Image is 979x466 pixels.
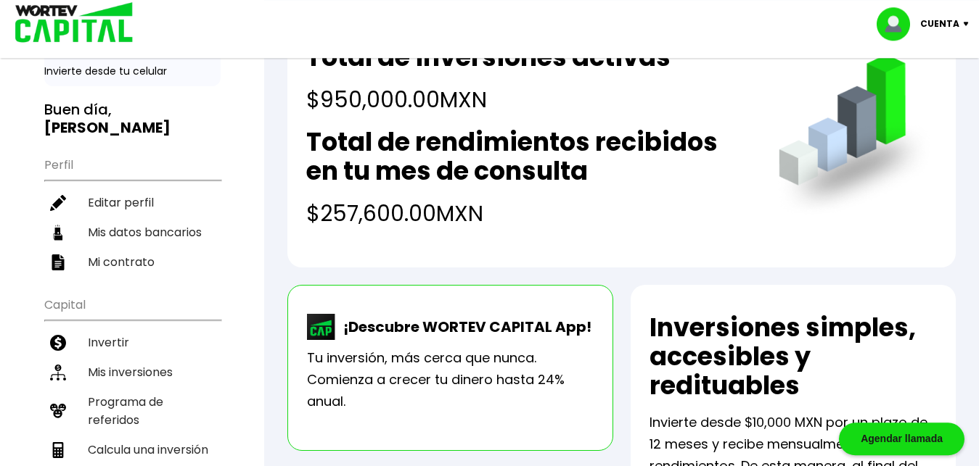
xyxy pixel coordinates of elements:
img: wortev-capital-app-icon [307,314,336,340]
a: Mi contrato [44,247,221,277]
img: contrato-icon.f2db500c.svg [50,254,66,270]
img: icon-down [959,22,979,26]
h2: Inversiones simples, accesibles y redituables [650,313,937,400]
p: Invierte desde tu celular [44,64,221,79]
p: ¡Descubre WORTEV CAPITAL App! [336,316,591,338]
a: Calcula una inversión [44,435,221,465]
a: Programa de referidos [44,387,221,435]
h2: Total de rendimientos recibidos en tu mes de consulta [306,128,749,186]
img: recomiendanos-icon.9b8e9327.svg [50,403,66,419]
a: Invertir [44,328,221,357]
img: grafica.516fef24.png [772,54,937,219]
a: Mis datos bancarios [44,217,221,247]
h4: $257,600.00 MXN [306,197,749,230]
a: Editar perfil [44,188,221,217]
b: [PERSON_NAME] [44,117,171,138]
h4: $950,000.00 MXN [306,83,671,116]
img: profile-image [877,7,920,41]
div: Agendar llamada [839,423,964,455]
img: datos-icon.10cf9172.svg [50,225,66,241]
h2: Total de inversiones activas [306,43,671,72]
ul: Perfil [44,149,221,277]
h3: Buen día, [44,101,221,137]
a: Mis inversiones [44,357,221,387]
img: invertir-icon.b3b967d7.svg [50,335,66,351]
img: editar-icon.952d3147.svg [50,195,66,211]
img: inversiones-icon.6695dc30.svg [50,365,66,380]
img: calculadora-icon.17d418c4.svg [50,442,66,458]
p: Tu inversión, más cerca que nunca. Comienza a crecer tu dinero hasta 24% anual. [307,347,593,412]
p: Cuenta [920,13,959,35]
